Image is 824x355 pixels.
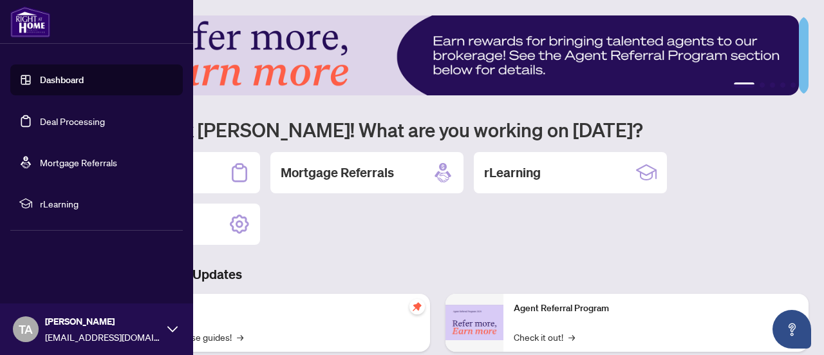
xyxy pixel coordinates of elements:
[67,265,809,283] h3: Brokerage & Industry Updates
[67,15,799,95] img: Slide 0
[67,117,809,142] h1: Welcome back [PERSON_NAME]! What are you working on [DATE]?
[281,164,394,182] h2: Mortgage Referrals
[484,164,541,182] h2: rLearning
[135,302,420,316] p: Self-Help
[409,299,425,314] span: pushpin
[40,157,117,168] a: Mortgage Referrals
[445,305,503,340] img: Agent Referral Program
[40,197,174,211] span: rLearning
[514,330,575,344] a: Check it out!→
[514,302,798,316] p: Agent Referral Program
[734,82,754,88] button: 1
[772,310,811,349] button: Open asap
[760,82,765,88] button: 2
[45,314,161,329] span: [PERSON_NAME]
[19,320,33,338] span: TA
[770,82,775,88] button: 3
[791,82,796,88] button: 5
[45,330,161,344] span: [EMAIL_ADDRESS][DOMAIN_NAME]
[237,330,243,344] span: →
[568,330,575,344] span: →
[780,82,785,88] button: 4
[10,6,50,37] img: logo
[40,115,105,127] a: Deal Processing
[40,74,84,86] a: Dashboard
